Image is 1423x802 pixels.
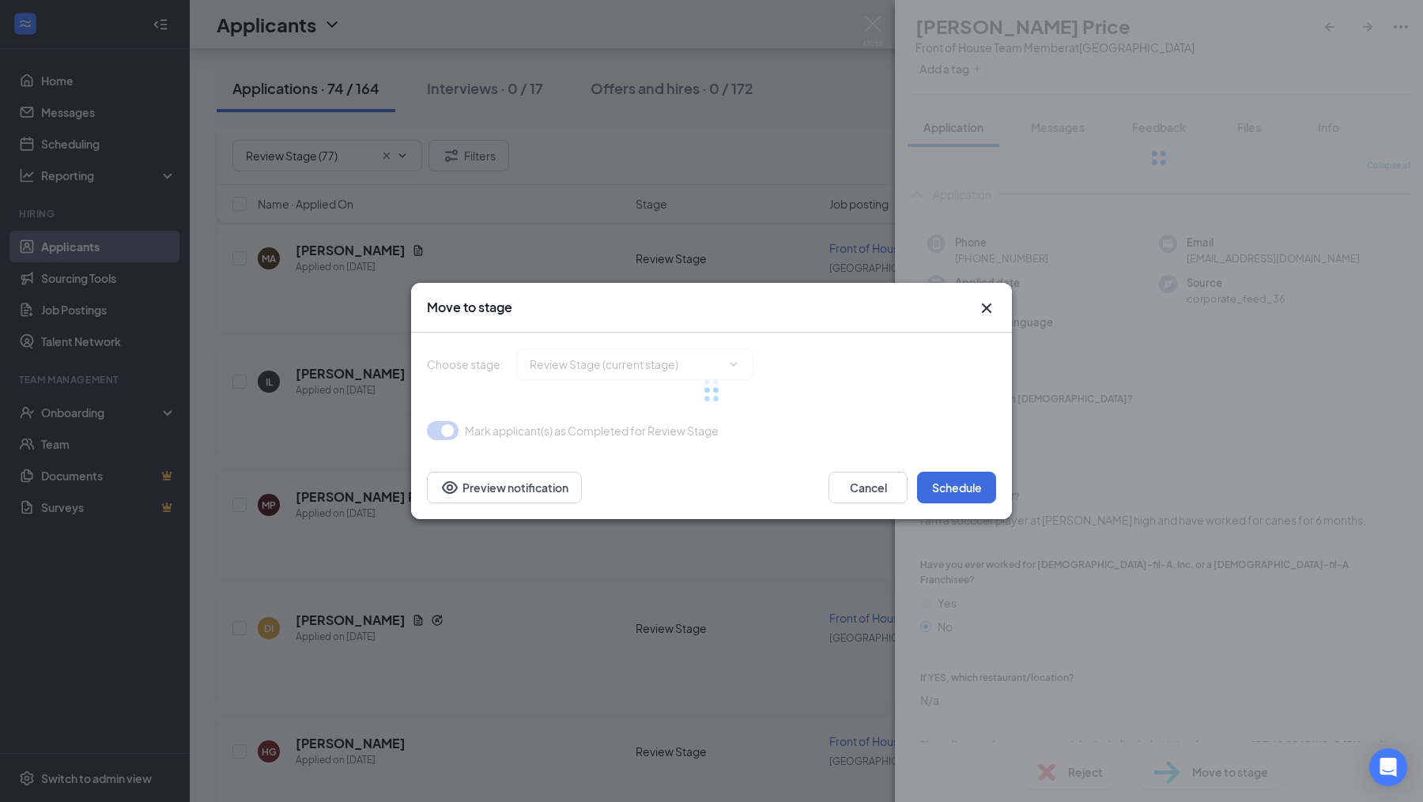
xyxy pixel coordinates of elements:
h3: Move to stage [427,299,512,316]
button: Close [977,299,996,318]
svg: Eye [440,478,459,497]
button: Cancel [829,472,908,503]
div: Open Intercom Messenger [1369,748,1407,786]
svg: Cross [977,299,996,318]
button: Preview notificationEye [427,472,582,503]
button: Schedule [917,472,996,503]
